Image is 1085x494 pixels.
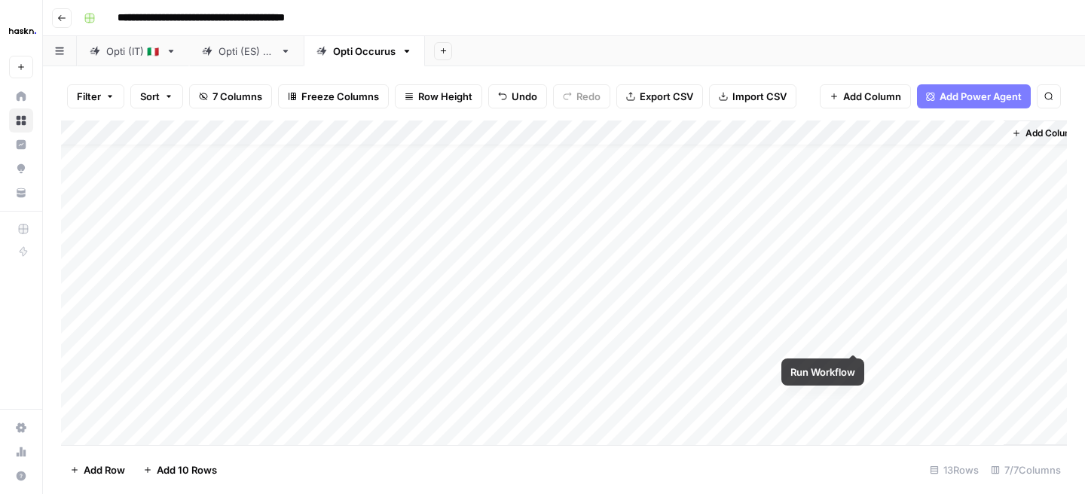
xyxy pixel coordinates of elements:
[189,84,272,108] button: 7 Columns
[9,157,33,181] a: Opportunities
[212,89,262,104] span: 7 Columns
[917,84,1031,108] button: Add Power Agent
[9,440,33,464] a: Usage
[304,36,425,66] a: Opti Occurus
[67,84,124,108] button: Filter
[106,44,160,59] div: Opti (IT) 🇮🇹
[9,464,33,488] button: Help + Support
[9,133,33,157] a: Insights
[616,84,703,108] button: Export CSV
[843,89,901,104] span: Add Column
[395,84,482,108] button: Row Height
[61,458,134,482] button: Add Row
[134,458,226,482] button: Add 10 Rows
[576,89,601,104] span: Redo
[9,84,33,108] a: Home
[732,89,787,104] span: Import CSV
[418,89,472,104] span: Row Height
[553,84,610,108] button: Redo
[9,17,36,44] img: Haskn Logo
[77,36,189,66] a: Opti (IT) 🇮🇹
[940,89,1022,104] span: Add Power Agent
[140,89,160,104] span: Sort
[333,44,396,59] div: Opti Occurus
[301,89,379,104] span: Freeze Columns
[84,462,125,477] span: Add Row
[77,89,101,104] span: Filter
[9,181,33,205] a: Your Data
[1025,127,1078,140] span: Add Column
[130,84,183,108] button: Sort
[512,89,537,104] span: Undo
[9,12,33,50] button: Workspace: Haskn
[278,84,389,108] button: Freeze Columns
[9,108,33,133] a: Browse
[985,458,1067,482] div: 7/7 Columns
[1006,123,1084,143] button: Add Column
[924,458,985,482] div: 13 Rows
[189,36,304,66] a: Opti (ES) 🇪🇸
[820,84,911,108] button: Add Column
[9,416,33,440] a: Settings
[790,364,855,380] div: Run Workflow
[157,462,217,477] span: Add 10 Rows
[488,84,547,108] button: Undo
[709,84,796,108] button: Import CSV
[640,89,693,104] span: Export CSV
[219,44,274,59] div: Opti (ES) 🇪🇸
